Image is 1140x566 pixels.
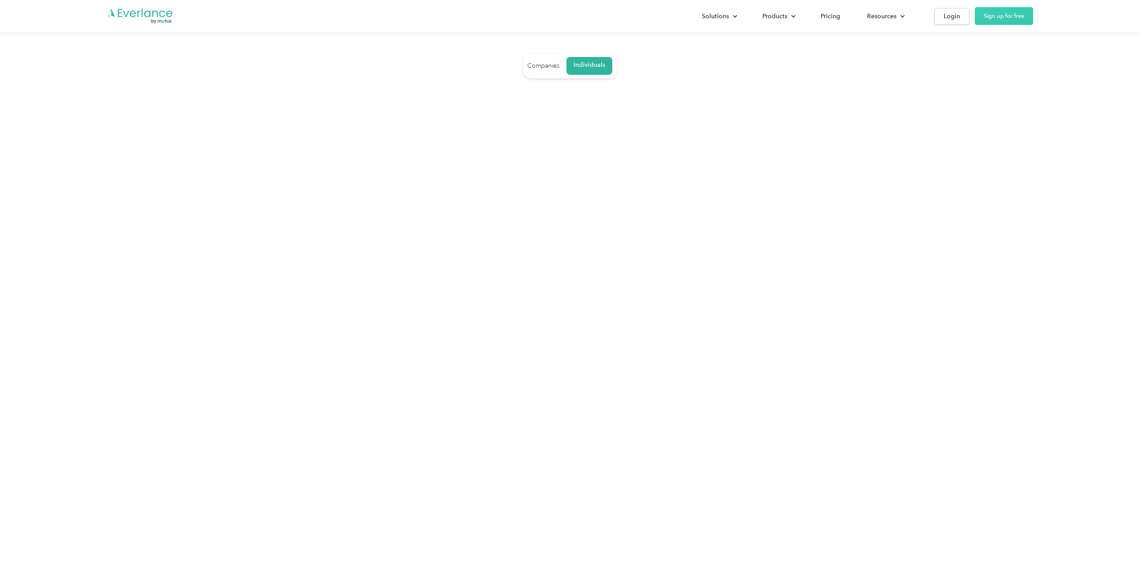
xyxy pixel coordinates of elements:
a: Sign up for free [975,7,1033,25]
div: Solutions [702,11,729,22]
div: Companies [527,62,559,70]
div: Individuals [574,61,605,69]
a: Login [934,8,969,24]
div: Pricing [821,11,840,22]
div: Resources [867,11,896,22]
div: Products [762,11,787,22]
a: Go to homepage [107,8,174,24]
a: Pricing [812,8,849,24]
div: Login [944,11,960,22]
